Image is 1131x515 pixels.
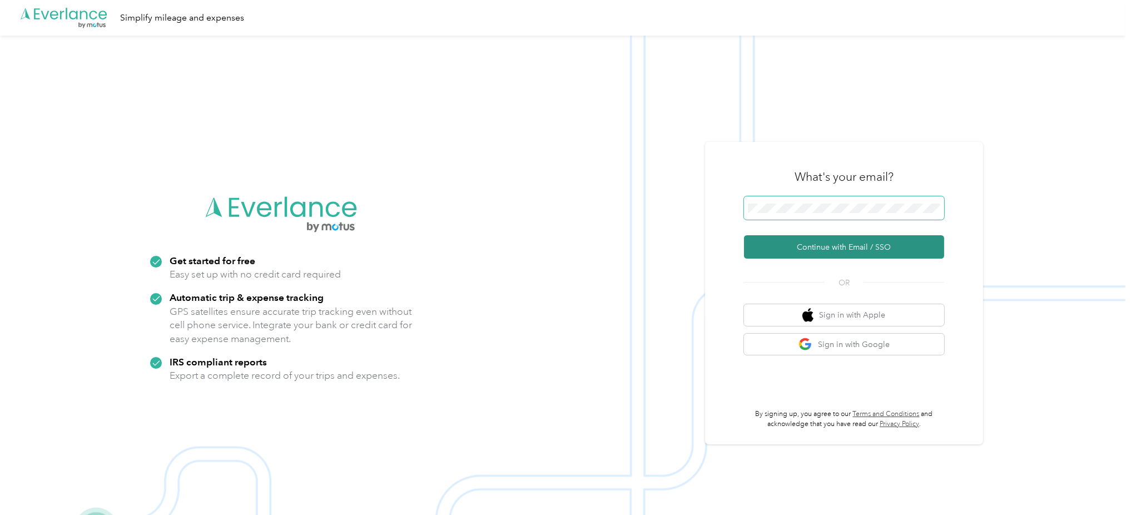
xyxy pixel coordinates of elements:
p: Export a complete record of your trips and expenses. [170,369,400,383]
button: apple logoSign in with Apple [744,304,944,326]
p: Easy set up with no credit card required [170,268,341,281]
iframe: Everlance-gr Chat Button Frame [1069,453,1131,515]
span: OR [825,277,864,289]
a: Privacy Policy [880,420,919,428]
button: google logoSign in with Google [744,334,944,355]
strong: IRS compliant reports [170,356,267,368]
h3: What's your email? [795,169,894,185]
strong: Get started for free [170,255,255,266]
strong: Automatic trip & expense tracking [170,291,324,303]
a: Terms and Conditions [853,410,920,418]
p: GPS satellites ensure accurate trip tracking even without cell phone service. Integrate your bank... [170,305,413,346]
img: google logo [798,338,812,351]
p: By signing up, you agree to our and acknowledge that you have read our . [744,409,944,429]
button: Continue with Email / SSO [744,235,944,259]
div: Simplify mileage and expenses [120,11,244,25]
img: apple logo [802,308,813,322]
